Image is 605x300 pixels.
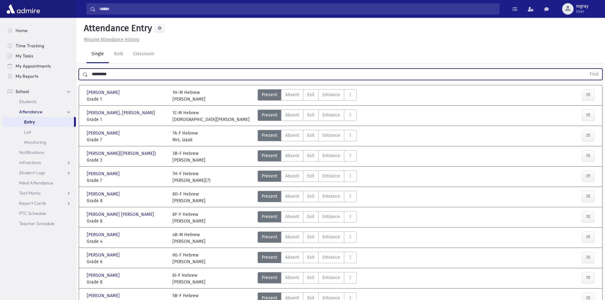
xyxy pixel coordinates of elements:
span: Entry [24,119,35,125]
div: 8F-F Hebrew [PERSON_NAME] [172,211,205,224]
span: Exit [307,91,314,98]
a: Students [3,97,76,107]
a: List [3,127,76,137]
span: Entrance [322,274,340,281]
span: Report Cards [19,200,46,206]
span: Exit [307,274,314,281]
div: 1C-M Hebrew [DEMOGRAPHIC_DATA][PERSON_NAME] [172,110,250,123]
span: Present [262,152,277,159]
span: Grade 1 [87,116,166,123]
div: AttTypes [258,130,357,143]
span: Exit [307,254,314,261]
div: 7H-F Hebrew [PERSON_NAME](7) [172,170,211,184]
a: Report Cards [3,198,76,208]
span: Exit [307,234,314,240]
span: PTC Schedule [19,210,46,216]
img: AdmirePro [5,3,42,15]
span: Students [19,99,37,104]
div: 7A-F Hebrew Mrs. Izaak [172,130,198,143]
span: Absent [285,193,299,200]
a: Time Tracking [3,41,76,51]
a: Classroom [128,45,159,63]
span: Notifications [19,150,44,155]
span: Absent [285,254,299,261]
span: Absent [285,152,299,159]
span: Exit [307,213,314,220]
span: Absent [285,132,299,139]
span: Grade 7 [87,137,166,143]
a: Meal Attendance [3,178,76,188]
input: Search [96,3,499,15]
div: 8I-F Hebrew [PERSON_NAME] [172,272,205,285]
span: Entrance [322,173,340,179]
a: My Reports [3,71,76,81]
span: Present [262,254,277,261]
span: Present [262,213,277,220]
div: AttTypes [258,89,357,103]
a: School [3,86,76,97]
span: Grade 7 [87,177,166,184]
span: Absent [285,112,299,118]
a: PTC Schedule [3,208,76,218]
span: [PERSON_NAME] [87,231,121,238]
div: AttTypes [258,110,357,123]
span: [PERSON_NAME] [87,191,121,197]
span: Test Marks [19,190,41,196]
span: Grade 8 [87,218,166,224]
span: [PERSON_NAME], [PERSON_NAME] [87,110,156,116]
span: Exit [307,193,314,200]
span: Entrance [322,91,340,98]
span: [PERSON_NAME] [87,89,121,96]
span: Present [262,193,277,200]
a: Entry [3,117,74,127]
div: AttTypes [258,231,357,245]
a: Teacher Schedule [3,218,76,229]
span: Exit [307,112,314,118]
a: Student Logs [3,168,76,178]
span: My Appointments [16,63,51,69]
span: Absent [285,234,299,240]
span: Home [16,28,28,33]
u: Missing Attendance History [84,37,139,42]
div: 8D-F Hebrew [PERSON_NAME] [172,191,205,204]
a: Home [3,25,76,36]
span: [PERSON_NAME]([PERSON_NAME]) [87,150,157,157]
a: Infractions [3,157,76,168]
div: AttTypes [258,252,357,265]
span: Present [262,132,277,139]
a: Bulk [109,45,128,63]
span: Entrance [322,213,340,220]
span: [PERSON_NAME] [87,170,121,177]
span: Grade 4 [87,238,166,245]
div: AttTypes [258,272,357,285]
span: [PERSON_NAME] [87,130,121,137]
span: Present [262,173,277,179]
div: 3B-F Hebrew [PERSON_NAME] [172,150,205,163]
span: Grade 8 [87,197,166,204]
span: Exit [307,152,314,159]
span: [PERSON_NAME] [87,292,121,299]
span: User [576,9,588,14]
span: Entrance [322,132,340,139]
span: [PERSON_NAME] [87,272,121,279]
span: School [16,89,29,94]
span: Meal Attendance [19,180,53,186]
span: Infractions [19,160,41,165]
div: AttTypes [258,150,357,163]
span: Absent [285,274,299,281]
div: 4B-M Hebrew [PERSON_NAME] [172,231,205,245]
span: [PERSON_NAME] [PERSON_NAME] [87,211,155,218]
span: Present [262,234,277,240]
span: Grade 6 [87,258,166,265]
span: Entrance [322,254,340,261]
div: AttTypes [258,211,357,224]
span: My Reports [16,73,38,79]
span: Entrance [322,152,340,159]
span: Entrance [322,193,340,200]
span: Student Logs [19,170,45,176]
span: Present [262,274,277,281]
a: Notifications [3,147,76,157]
button: Find [586,69,602,80]
span: mgray [576,4,588,9]
div: 6G-F Hebrew [PERSON_NAME] [172,252,205,265]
